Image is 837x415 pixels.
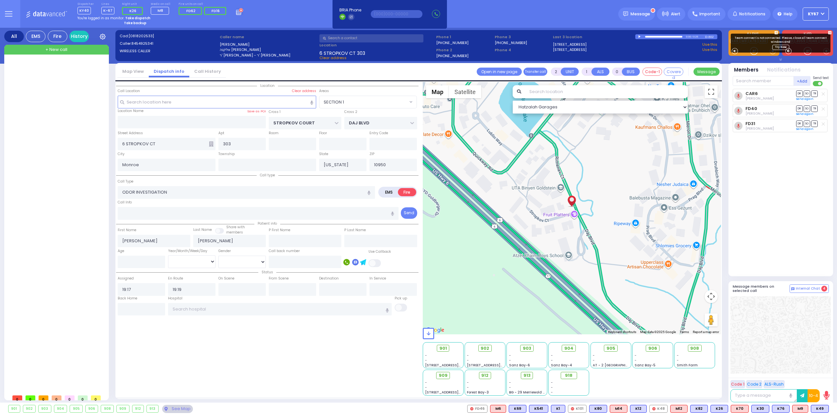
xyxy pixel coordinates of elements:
img: red-radio-icon.svg [652,407,656,410]
label: Caller: [120,41,217,46]
span: [STREET_ADDRESS][PERSON_NAME] [425,390,487,395]
button: Members [734,66,759,74]
span: - [551,353,553,358]
label: Location Name [118,108,144,114]
button: Notifications [767,66,801,74]
a: [STREET_ADDRESS] [553,47,587,53]
div: K80 [589,405,607,413]
label: Hospital [168,296,182,301]
div: ALS [792,405,808,413]
span: SECTION 1 [319,96,417,108]
div: K82 [690,405,708,413]
a: FD40 [745,106,757,111]
label: EMS [380,188,399,196]
div: D-802 [705,34,717,39]
span: 901 [439,345,447,352]
div: K12 [630,405,647,413]
span: 0 [26,395,35,400]
div: K49 [811,405,829,413]
button: +Add [794,76,811,86]
span: Forest Bay-3 [467,390,489,395]
div: Fire [48,31,67,42]
label: Gender [218,248,231,254]
small: Share with [226,225,245,230]
div: 913 [147,405,158,412]
button: KY67 [803,8,829,21]
label: Fire [398,188,416,196]
span: FD62 [186,8,196,13]
label: State [319,152,328,157]
span: 904 [564,345,573,352]
span: Smith Farm [677,363,698,368]
button: Code-1 [642,68,662,76]
div: - [551,380,587,385]
span: 902 [481,345,489,352]
span: K-67 [101,7,114,14]
a: Open in new page [477,68,522,76]
span: - [593,358,595,363]
div: K69 [509,405,526,413]
span: - [635,353,637,358]
label: WIRELESS CALLER [120,48,217,54]
span: Important [699,11,720,17]
span: - [677,358,679,363]
button: Send [401,207,417,219]
div: ELKONA MOSHE KRAUS [566,188,577,208]
span: - [677,353,679,358]
div: See map [162,405,193,413]
a: Call History [189,68,226,74]
span: [STREET_ADDRESS][PERSON_NAME] [467,363,529,368]
span: 0 [65,395,75,400]
span: Location [257,83,278,88]
label: Back Home [118,296,137,301]
input: Search member [733,76,794,86]
div: 905 [70,405,82,412]
span: - [425,385,427,390]
label: Caller name [220,34,317,40]
a: [STREET_ADDRESS] [553,42,587,47]
label: Last 3 location [553,34,635,40]
a: CAR6 [745,91,758,96]
span: - [509,380,511,385]
a: Map View [117,68,149,74]
div: FD46 [467,405,487,413]
span: 909 [439,372,448,379]
span: Patient info [254,221,280,226]
div: 0:00 [686,33,692,40]
input: Search location [525,85,688,98]
button: Message [693,68,720,76]
a: Send again [796,97,813,101]
span: You're logged in as monitor. [77,16,124,21]
label: Destination [319,276,339,281]
span: - [509,353,511,358]
label: [PERSON_NAME] [220,42,317,47]
div: ALS [670,405,688,413]
img: red-radio-icon.svg [571,407,574,410]
span: - [425,358,427,363]
div: BLS [589,405,607,413]
div: BLS [690,405,708,413]
div: / [692,33,693,40]
span: - [425,380,427,385]
button: Drag Pegman onto the map to open Street View [705,313,718,327]
span: SO [804,105,810,112]
button: Toggle fullscreen view [705,85,718,98]
span: 0 [12,395,22,400]
div: BLS [710,405,728,413]
label: First Name [118,228,136,233]
span: BG - 29 Merriewold S. [509,390,546,395]
span: SECTION 1 [324,99,344,105]
div: BLS [509,405,526,413]
span: 913 [523,372,531,379]
span: K26 [129,8,136,13]
span: Internal Chat [796,286,820,291]
label: Lines [101,2,114,6]
span: AT - 2 [GEOGRAPHIC_DATA] [593,363,641,368]
span: DR [796,90,803,97]
button: ALS-Rush [763,380,785,388]
span: [STREET_ADDRESS][PERSON_NAME] [425,363,487,368]
label: P First Name [269,228,290,233]
img: Logo [26,10,69,18]
div: ALS [610,405,627,413]
div: K30 [751,405,769,413]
